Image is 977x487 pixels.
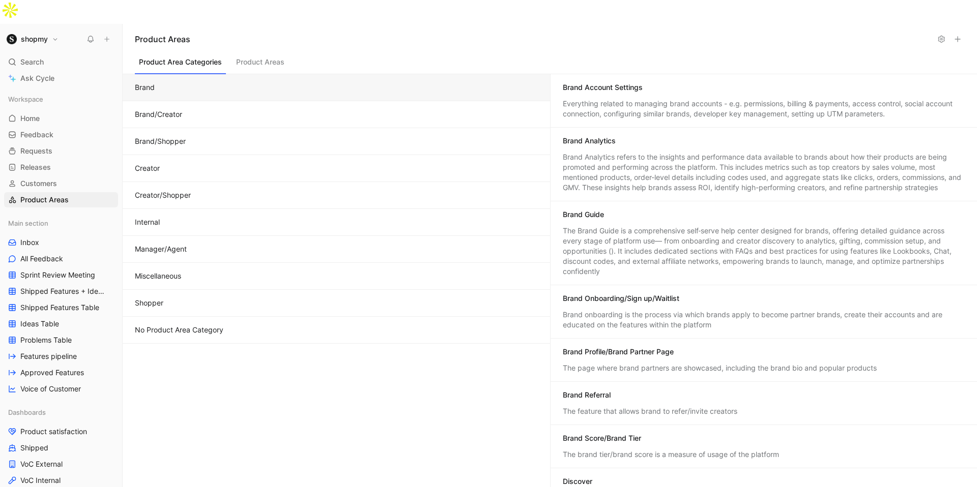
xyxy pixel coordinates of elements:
[123,128,550,155] button: Brand/Shopper
[4,251,118,266] a: All Feedback
[104,459,114,469] button: View actions
[20,195,69,205] span: Product Areas
[4,143,118,159] a: Requests
[4,440,118,455] a: Shipped
[135,55,226,74] button: Product Area Categories
[4,192,118,207] a: Product Areas
[563,433,641,443] div: Brand Score/Brand Tier
[106,286,116,296] button: View actions
[20,162,51,172] span: Releases
[20,130,53,140] span: Feedback
[20,270,95,280] span: Sprint Review Meeting
[20,72,54,84] span: Ask Cycle
[20,459,63,469] span: VoC External
[4,216,118,231] div: Main section
[563,152,965,193] div: Brand Analytics refers to the insights and performance data available to brands about how their p...
[8,94,43,104] span: Workspace
[123,101,550,128] button: Brand/Creator
[4,349,118,364] a: Features pipeline
[4,127,118,142] a: Feedback
[20,302,99,313] span: Shipped Features Table
[104,368,114,378] button: View actions
[563,99,965,119] div: Everything related to managing brand accounts - e.g. permissions, billing & payments, access cont...
[123,182,550,209] button: Creator/Shopper
[8,218,48,228] span: Main section
[123,263,550,290] button: Miscellaneous
[563,476,592,486] div: Discover
[104,427,114,437] button: View actions
[563,406,965,416] div: The feature that allows brand to refer/invite creators
[104,302,114,313] button: View actions
[123,209,550,236] button: Internal
[4,381,118,397] a: Voice of Customer
[4,92,118,107] div: Workspace
[4,405,118,420] div: Dashboards
[20,237,39,248] span: Inbox
[563,347,674,357] div: Brand Profile/Brand Partner Page
[20,384,81,394] span: Voice of Customer
[4,300,118,315] a: Shipped Features Table
[20,335,72,345] span: Problems Table
[4,365,118,380] a: Approved Features
[563,82,643,93] div: Brand Account Settings
[4,54,118,70] div: Search
[20,56,44,68] span: Search
[7,34,17,44] img: shopmy
[123,236,550,263] button: Manager/Agent
[20,351,77,361] span: Features pipeline
[4,216,118,397] div: Main sectionInboxAll FeedbackSprint Review MeetingShipped Features + Ideas TableShipped Features ...
[123,290,550,317] button: Shopper
[20,443,48,453] span: Shipped
[4,267,118,283] a: Sprint Review Meeting
[4,235,118,250] a: Inbox
[20,146,52,156] span: Requests
[104,254,114,264] button: View actions
[563,310,965,330] div: Brand onboarding is the process via which brands apply to become partner brands, create their acc...
[104,319,114,329] button: View actions
[104,475,114,485] button: View actions
[563,209,604,220] div: Brand Guide
[4,332,118,348] a: Problems Table
[4,71,118,86] a: Ask Cycle
[4,111,118,126] a: Home
[563,226,965,277] div: The Brand Guide is a comprehensive self‑serve help center designed for brands, offering detailed ...
[232,55,289,74] button: Product Areas
[135,33,932,45] h1: Product Areas
[104,384,114,394] button: View actions
[8,407,46,417] span: Dashboards
[104,443,114,453] button: View actions
[123,74,550,101] button: Brand
[20,368,84,378] span: Approved Features
[4,176,118,191] a: Customers
[20,427,87,437] span: Product satisfaction
[563,293,679,303] div: Brand Onboarding/Sign up/Waitlist
[4,316,118,331] a: Ideas Table
[104,351,114,361] button: View actions
[563,136,616,146] div: Brand Analytics
[563,390,611,400] div: Brand Referral
[21,35,48,44] h1: shopmy
[563,449,965,460] div: The brand tier/brand score is a measure of usage of the platform
[4,284,118,299] a: Shipped Features + Ideas Table
[104,237,114,248] button: View actions
[20,254,63,264] span: All Feedback
[20,286,106,296] span: Shipped Features + Ideas Table
[104,270,114,280] button: View actions
[20,475,61,485] span: VoC Internal
[4,32,61,46] button: shopmyshopmy
[4,160,118,175] a: Releases
[123,155,550,182] button: Creator
[20,319,59,329] span: Ideas Table
[104,335,114,345] button: View actions
[563,363,965,373] div: The page where brand partners are showcased, including the brand bio and popular products
[20,178,57,189] span: Customers
[4,424,118,439] a: Product satisfaction
[20,113,40,124] span: Home
[4,456,118,472] a: VoC External
[123,317,550,344] button: No Product Area Category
